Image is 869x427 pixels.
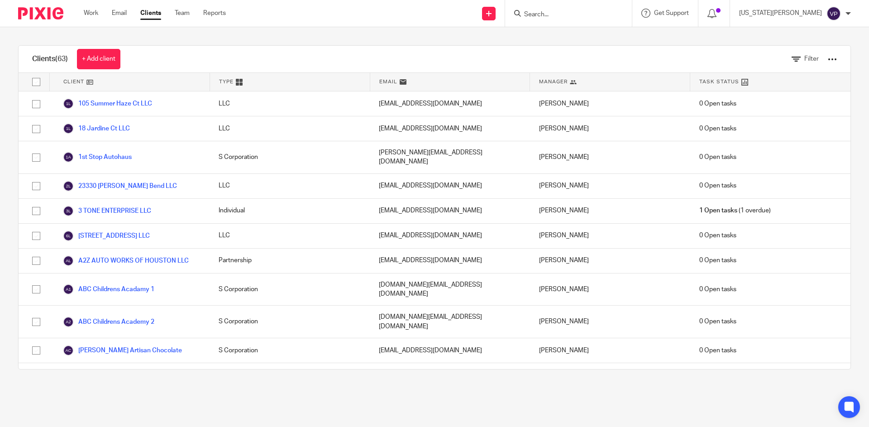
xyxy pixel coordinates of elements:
div: S Corporation [210,306,370,338]
a: Team [175,9,190,18]
img: svg%3E [63,317,74,327]
div: S Corporation [210,273,370,306]
span: 1 Open tasks [699,206,737,215]
a: Reports [203,9,226,18]
span: Email [379,78,397,86]
span: 0 Open tasks [699,285,736,294]
div: [PERSON_NAME] [530,338,690,363]
div: [EMAIL_ADDRESS][DOMAIN_NAME] [370,174,530,198]
div: S Corporation [210,338,370,363]
a: [STREET_ADDRESS] LLC [63,230,150,241]
h1: Clients [32,54,68,64]
span: 0 Open tasks [699,231,736,240]
span: (63) [55,55,68,62]
span: 0 Open tasks [699,346,736,355]
div: [PERSON_NAME] [530,91,690,116]
span: Client [63,78,84,86]
div: [PERSON_NAME] [530,273,690,306]
span: Task Status [699,78,739,86]
div: [PERSON_NAME] [530,249,690,273]
input: Select all [28,73,45,91]
img: svg%3E [63,123,74,134]
span: Type [219,78,234,86]
a: ABC Childrens Acadamy 1 [63,284,154,295]
div: [PERSON_NAME] [530,116,690,141]
a: 18 Jardine Ct LLC [63,123,130,134]
div: [EMAIL_ADDRESS][DOMAIN_NAME] [370,338,530,363]
p: [US_STATE][PERSON_NAME] [739,9,822,18]
span: (1 overdue) [699,206,771,215]
div: Partnership [210,249,370,273]
img: svg%3E [63,230,74,241]
div: LLC [210,91,370,116]
img: svg%3E [63,284,74,295]
input: Search [523,11,605,19]
img: svg%3E [63,152,74,163]
a: Work [84,9,98,18]
a: 3 TONE ENTERPRISE LLC [63,206,151,216]
div: [EMAIL_ADDRESS][DOMAIN_NAME] [370,199,530,223]
div: [PERSON_NAME] [PERSON_NAME] [530,363,690,388]
div: [PERSON_NAME] [530,306,690,338]
div: [PERSON_NAME] [530,199,690,223]
div: [PERSON_NAME] [530,174,690,198]
span: Get Support [654,10,689,16]
div: [EMAIL_ADDRESS][DOMAIN_NAME] [370,224,530,248]
span: 0 Open tasks [699,181,736,190]
a: 1st Stop Autohaus [63,152,132,163]
span: Filter [804,56,819,62]
div: S Corporation [210,141,370,173]
span: 0 Open tasks [699,256,736,265]
div: [PERSON_NAME] [530,224,690,248]
img: svg%3E [826,6,841,21]
span: Manager [539,78,568,86]
div: [EMAIL_ADDRESS][DOMAIN_NAME] [370,363,530,388]
a: Clients [140,9,161,18]
img: svg%3E [63,345,74,356]
a: + Add client [77,49,120,69]
div: Individual [210,363,370,388]
div: LLC [210,174,370,198]
div: [PERSON_NAME] [530,141,690,173]
span: 0 Open tasks [699,99,736,108]
span: 0 Open tasks [699,317,736,326]
div: LLC [210,116,370,141]
a: 105 Summer Haze Ct LLC [63,98,152,109]
img: svg%3E [63,98,74,109]
a: A2Z AUTO WORKS OF HOUSTON LLC [63,255,189,266]
img: Pixie [18,7,63,19]
span: 0 Open tasks [699,153,736,162]
span: 0 Open tasks [699,124,736,133]
a: ABC Childrens Academy 2 [63,317,154,327]
div: [DOMAIN_NAME][EMAIL_ADDRESS][DOMAIN_NAME] [370,273,530,306]
div: [EMAIL_ADDRESS][DOMAIN_NAME] [370,116,530,141]
a: [PERSON_NAME] Artisan Chocolate [63,345,182,356]
a: Email [112,9,127,18]
div: [PERSON_NAME][EMAIL_ADDRESS][DOMAIN_NAME] [370,141,530,173]
div: LLC [210,224,370,248]
img: svg%3E [63,255,74,266]
div: [DOMAIN_NAME][EMAIL_ADDRESS][DOMAIN_NAME] [370,306,530,338]
a: 23330 [PERSON_NAME] Bend LLC [63,181,177,192]
div: [EMAIL_ADDRESS][DOMAIN_NAME] [370,249,530,273]
div: Individual [210,199,370,223]
img: svg%3E [63,206,74,216]
img: svg%3E [63,181,74,192]
div: [EMAIL_ADDRESS][DOMAIN_NAME] [370,91,530,116]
